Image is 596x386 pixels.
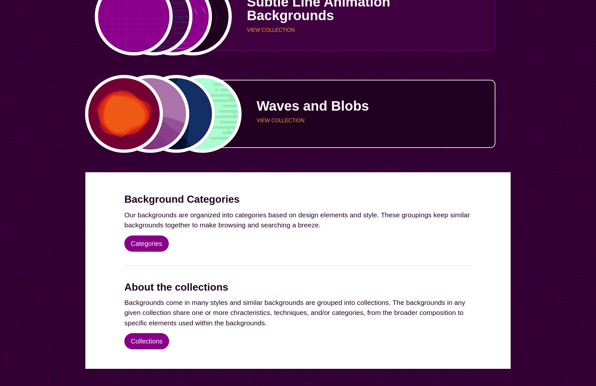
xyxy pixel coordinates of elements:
[124,333,169,349] a: Collections
[257,99,490,113] p: Waves and Blobs
[124,210,472,230] p: Our backgrounds are organized into categories based on design elements and style. These groupings...
[96,80,495,148] a: various uneven centered blobspurple overlapping blobs in bottom left cornerblue background divide...
[247,28,481,33] p: VIEW COLLECTION
[124,280,472,295] h2: About the collections
[124,297,472,328] p: Backgrounds come in many styles and similar backgrounds are grouped into collections. The backgro...
[257,118,490,123] p: VIEW COLLECTION
[124,192,472,207] h2: Background Categories
[124,235,169,252] a: Categories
